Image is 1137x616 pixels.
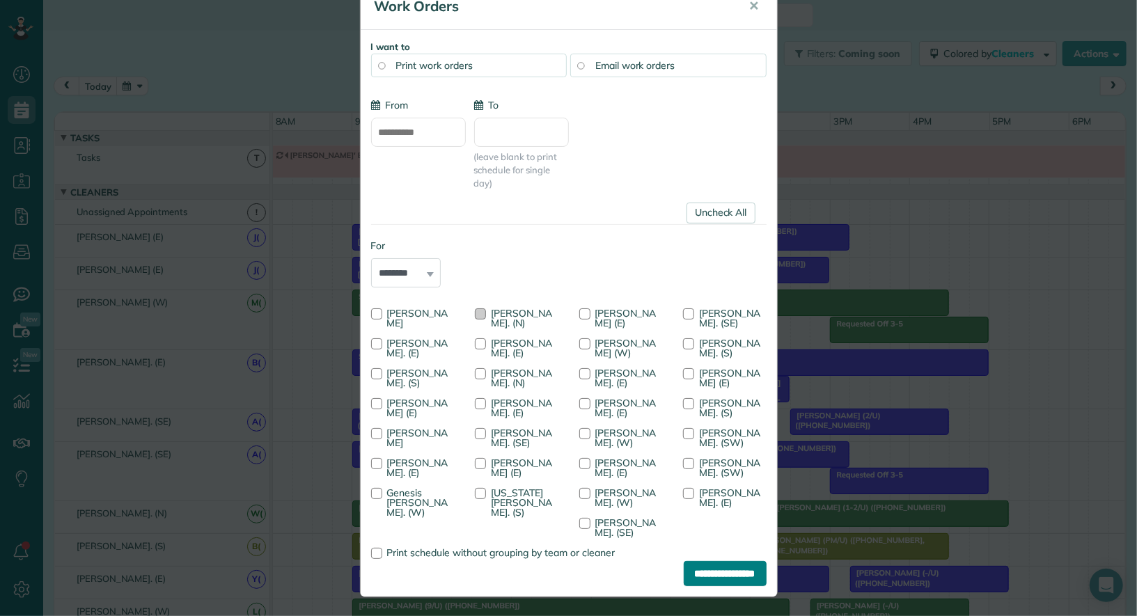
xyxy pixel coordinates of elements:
[595,457,657,479] span: [PERSON_NAME]. (E)
[699,457,760,479] span: [PERSON_NAME]. (SW)
[699,427,760,449] span: [PERSON_NAME]. (SW)
[491,457,552,479] span: [PERSON_NAME] (E)
[687,203,755,223] a: Uncheck All
[474,98,499,112] label: To
[491,427,552,449] span: [PERSON_NAME]. (SE)
[595,397,657,419] span: [PERSON_NAME]. (E)
[371,239,441,253] label: For
[491,307,552,329] span: [PERSON_NAME]. (N)
[491,487,552,519] span: [US_STATE][PERSON_NAME]. (S)
[577,62,584,69] input: Email work orders
[595,427,657,449] span: [PERSON_NAME]. (W)
[595,487,657,509] span: [PERSON_NAME]. (W)
[378,62,385,69] input: Print work orders
[387,337,448,359] span: [PERSON_NAME]. (E)
[491,397,552,419] span: [PERSON_NAME]. (E)
[595,59,675,72] span: Email work orders
[491,337,552,359] span: [PERSON_NAME]. (E)
[699,337,760,359] span: [PERSON_NAME]. (S)
[491,367,552,389] span: [PERSON_NAME]. (N)
[699,397,760,419] span: [PERSON_NAME]. (S)
[387,307,448,329] span: [PERSON_NAME]
[396,59,473,72] span: Print work orders
[595,337,657,359] span: [PERSON_NAME] (W)
[595,367,657,389] span: [PERSON_NAME]. (E)
[387,397,448,419] span: [PERSON_NAME] (E)
[387,427,448,449] span: [PERSON_NAME]
[699,487,760,509] span: [PERSON_NAME]. (E)
[595,307,657,329] span: [PERSON_NAME] (E)
[595,516,657,539] span: [PERSON_NAME]. (SE)
[474,150,569,190] span: (leave blank to print schedule for single day)
[387,457,448,479] span: [PERSON_NAME]. (E)
[387,546,615,559] span: Print schedule without grouping by team or cleaner
[387,367,448,389] span: [PERSON_NAME]. (S)
[371,98,408,112] label: From
[699,307,760,329] span: [PERSON_NAME]. (SE)
[387,487,448,519] span: Genesis [PERSON_NAME]. (W)
[371,41,411,52] strong: I want to
[699,367,760,389] span: [PERSON_NAME] (E)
